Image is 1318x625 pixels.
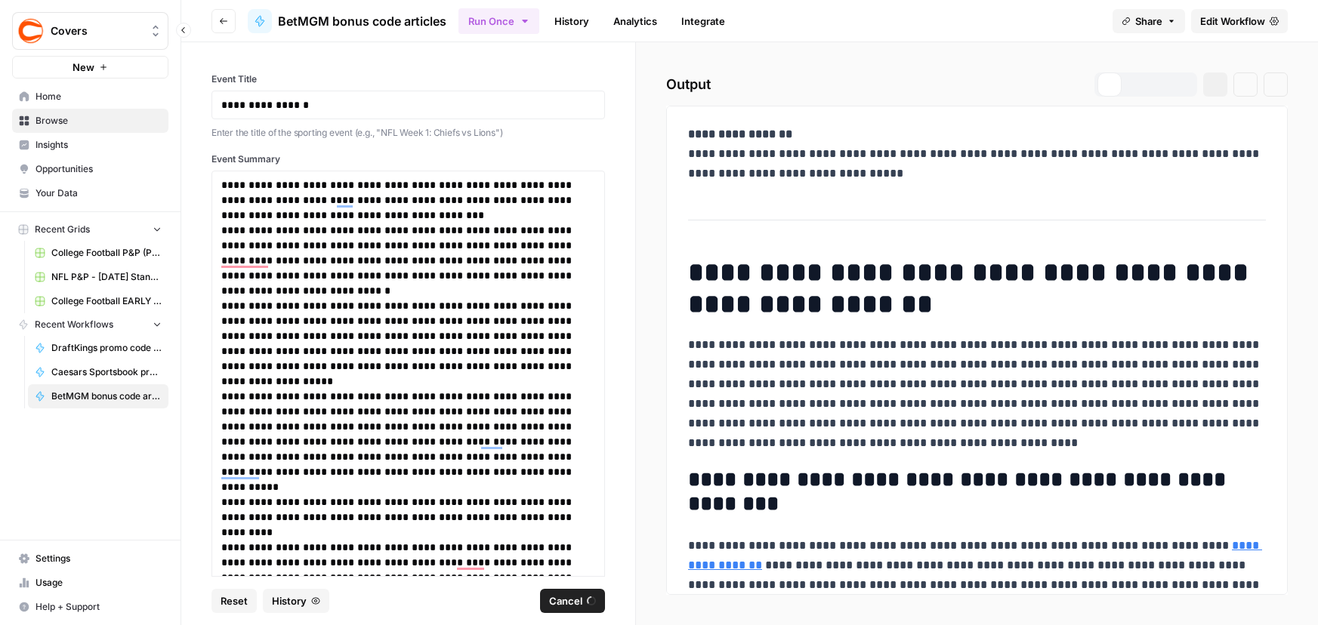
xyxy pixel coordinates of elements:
a: BetMGM bonus code articles [248,9,446,33]
label: Event Summary [211,152,605,166]
a: Opportunities [12,157,168,181]
a: NFL P&P - [DATE] Standard (Production) Grid (1) [28,265,168,289]
span: New [73,60,94,75]
a: Analytics [604,9,666,33]
span: Edit Workflow [1200,14,1265,29]
a: History [545,9,598,33]
button: Help + Support [12,595,168,619]
button: Reset [211,589,257,613]
p: Enter the title of the sporting event (e.g., "NFL Week 1: Chiefs vs Lions") [211,125,605,140]
a: Integrate [672,9,734,33]
a: Caesars Sportsbook promo code articles [28,360,168,384]
span: Usage [35,576,162,590]
span: BetMGM bonus code articles [278,12,446,30]
button: Workspace: Covers [12,12,168,50]
button: Cancel [540,589,605,613]
button: Share [1113,9,1185,33]
span: Browse [35,114,162,128]
a: College Football EARLY LEANS (Production) Grid (1) [28,289,168,313]
button: New [12,56,168,79]
a: Settings [12,546,168,571]
span: Recent Grids [35,223,90,236]
span: College Football P&P (Production) Grid (1) [51,246,162,260]
button: Recent Grids [12,218,168,241]
span: Share [1135,14,1162,29]
img: Covers Logo [17,17,45,45]
span: BetMGM bonus code articles [51,389,162,403]
span: College Football EARLY LEANS (Production) Grid (1) [51,294,162,308]
a: BetMGM bonus code articles [28,384,168,408]
a: Insights [12,133,168,157]
a: Your Data [12,181,168,205]
span: Cancel [549,593,582,608]
label: Event Title [211,72,605,86]
span: Home [35,90,162,103]
a: Usage [12,571,168,595]
button: Run Once [458,8,539,34]
span: DraftKings promo code articles [51,341,162,355]
span: Your Data [35,186,162,200]
button: Recent Workflows [12,313,168,336]
a: Home [12,85,168,109]
span: Opportunities [35,162,162,176]
span: Settings [35,552,162,565]
button: History [263,589,329,613]
a: Edit Workflow [1191,9,1288,33]
span: Help + Support [35,600,162,614]
h2: Output [666,72,1288,97]
span: Insights [35,138,162,152]
a: Browse [12,109,168,133]
span: NFL P&P - [DATE] Standard (Production) Grid (1) [51,270,162,284]
span: Caesars Sportsbook promo code articles [51,365,162,379]
a: College Football P&P (Production) Grid (1) [28,241,168,265]
span: History [272,593,307,608]
span: Recent Workflows [35,318,113,331]
span: Covers [51,23,142,38]
span: Reset [221,593,248,608]
a: DraftKings promo code articles [28,336,168,360]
